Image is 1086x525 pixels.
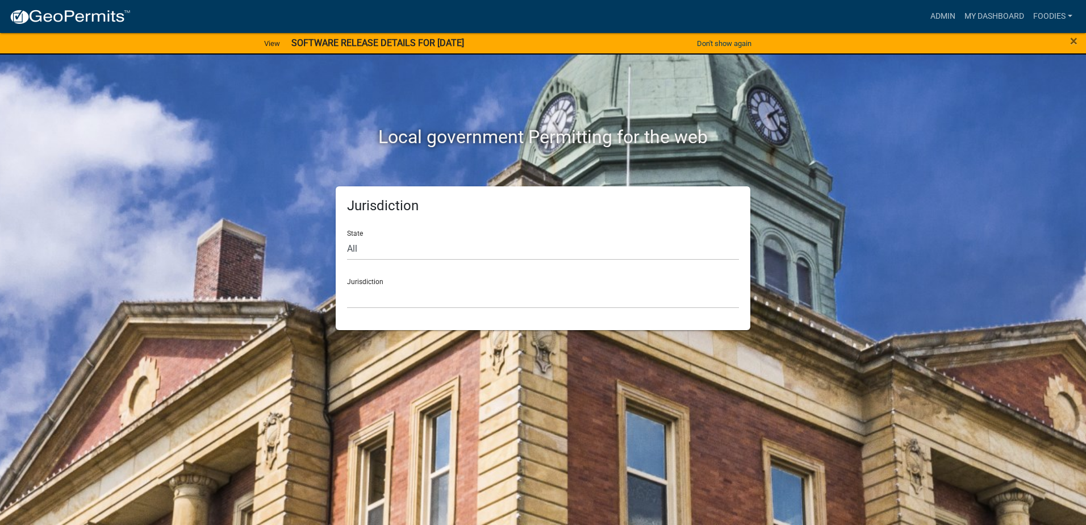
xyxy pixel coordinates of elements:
[960,6,1029,27] a: My Dashboard
[347,198,739,214] h5: Jurisdiction
[291,37,464,48] strong: SOFTWARE RELEASE DETAILS FOR [DATE]
[692,34,756,53] button: Don't show again
[260,34,285,53] a: View
[1070,33,1077,49] span: ×
[926,6,960,27] a: Admin
[1029,6,1077,27] a: Foodies
[228,126,858,148] h2: Local government Permitting for the web
[1070,34,1077,48] button: Close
